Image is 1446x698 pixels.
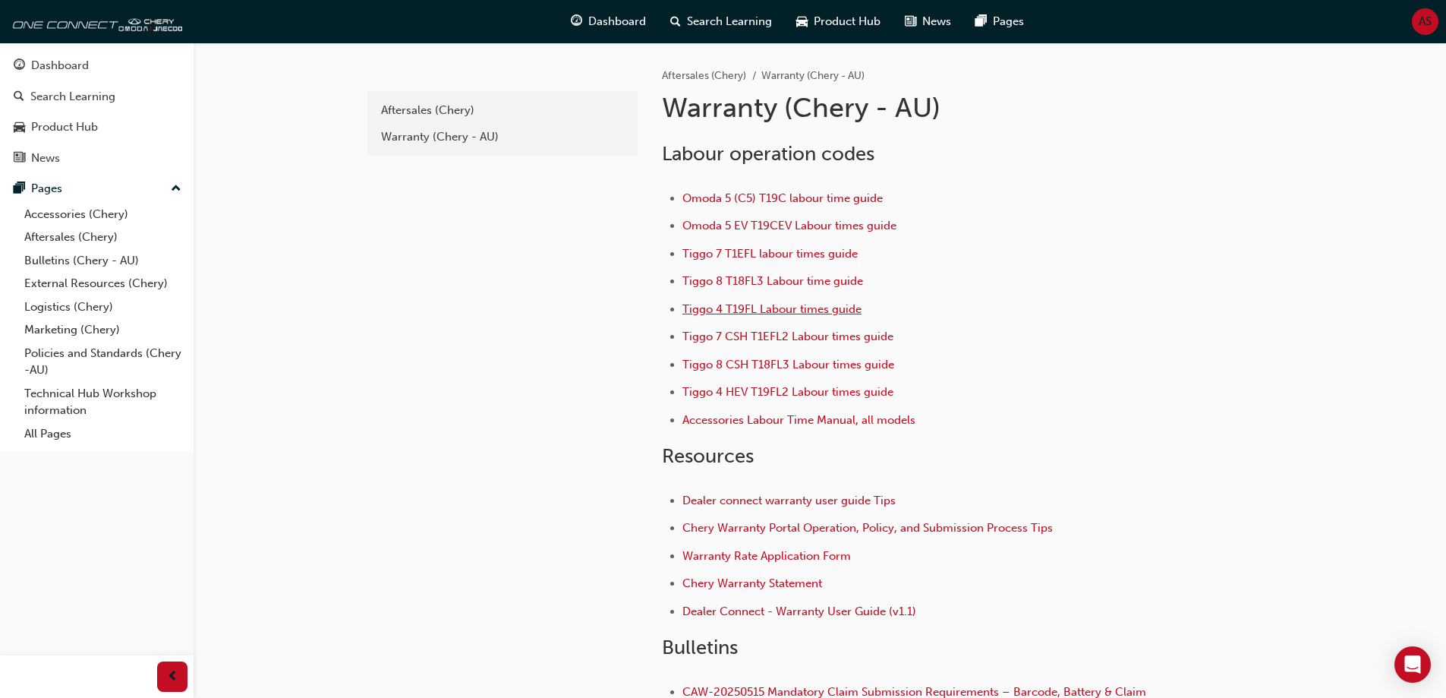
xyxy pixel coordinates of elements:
[682,274,863,288] a: Tiggo 8 T18FL3 Labour time guide
[31,180,62,197] div: Pages
[18,272,187,295] a: External Resources (Chery)
[18,342,187,382] a: Policies and Standards (Chery -AU)
[14,121,25,134] span: car-icon
[18,318,187,342] a: Marketing (Chery)
[761,68,865,85] li: Warranty (Chery - AU)
[18,203,187,226] a: Accessories (Chery)
[796,12,808,31] span: car-icon
[922,13,951,30] span: News
[31,118,98,136] div: Product Hub
[682,413,915,427] a: Accessories Labour Time Manual, all models
[682,302,862,316] a: Tiggo 4 T19FL Labour times guide
[31,150,60,167] div: News
[373,97,632,124] a: Aftersales (Chery)
[682,247,858,261] a: Tiggo 7 T1EFL labour times guide
[381,102,624,119] div: Aftersales (Chery)
[814,13,881,30] span: Product Hub
[682,549,851,563] a: Warranty Rate Application Form
[6,52,187,80] a: Dashboard
[658,6,784,37] a: search-iconSearch Learning
[588,13,646,30] span: Dashboard
[6,49,187,175] button: DashboardSearch LearningProduct HubNews
[167,668,178,687] span: prev-icon
[682,576,822,590] a: Chery Warranty Statement
[8,6,182,36] img: oneconnect
[18,226,187,249] a: Aftersales (Chery)
[784,6,893,37] a: car-iconProduct Hub
[14,90,24,104] span: search-icon
[14,152,25,166] span: news-icon
[682,330,893,343] a: Tiggo 7 CSH T1EFL2 Labour times guide
[662,91,1160,125] h1: Warranty (Chery - AU)
[18,249,187,273] a: Bulletins (Chery - AU)
[14,182,25,196] span: pages-icon
[1412,8,1438,35] button: AS
[559,6,658,37] a: guage-iconDashboard
[1394,646,1431,683] div: Open Intercom Messenger
[893,6,963,37] a: news-iconNews
[662,69,746,82] a: Aftersales (Chery)
[682,521,1053,535] a: Chery Warranty Portal Operation, Policy, and Submission Process Tips
[31,57,89,74] div: Dashboard
[171,179,181,199] span: up-icon
[682,494,896,507] a: Dealer connect warranty user guide Tips
[670,12,681,31] span: search-icon
[662,142,874,166] span: Labour operation codes
[381,128,624,146] div: Warranty (Chery - AU)
[975,12,987,31] span: pages-icon
[682,358,894,371] a: Tiggo 8 CSH T18FL3 Labour times guide
[682,385,893,399] a: Tiggo 4 HEV T19FL2 Labour times guide
[963,6,1036,37] a: pages-iconPages
[905,12,916,31] span: news-icon
[682,219,896,232] a: Omoda 5 EV T19CEV Labour times guide
[662,444,754,468] span: Resources
[1419,13,1432,30] span: AS
[993,13,1024,30] span: Pages
[18,295,187,319] a: Logistics (Chery)
[6,175,187,203] button: Pages
[14,59,25,73] span: guage-icon
[6,83,187,111] a: Search Learning
[682,605,916,618] a: Dealer Connect - Warranty User Guide (v1.1)
[687,13,772,30] span: Search Learning
[6,113,187,141] a: Product Hub
[682,191,883,205] a: Omoda 5 (C5) T19C labour time guide
[18,422,187,446] a: All Pages
[18,382,187,422] a: Technical Hub Workshop information
[662,636,738,659] span: Bulletins
[30,88,115,106] div: Search Learning
[373,124,632,150] a: Warranty (Chery - AU)
[571,12,582,31] span: guage-icon
[6,144,187,172] a: News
